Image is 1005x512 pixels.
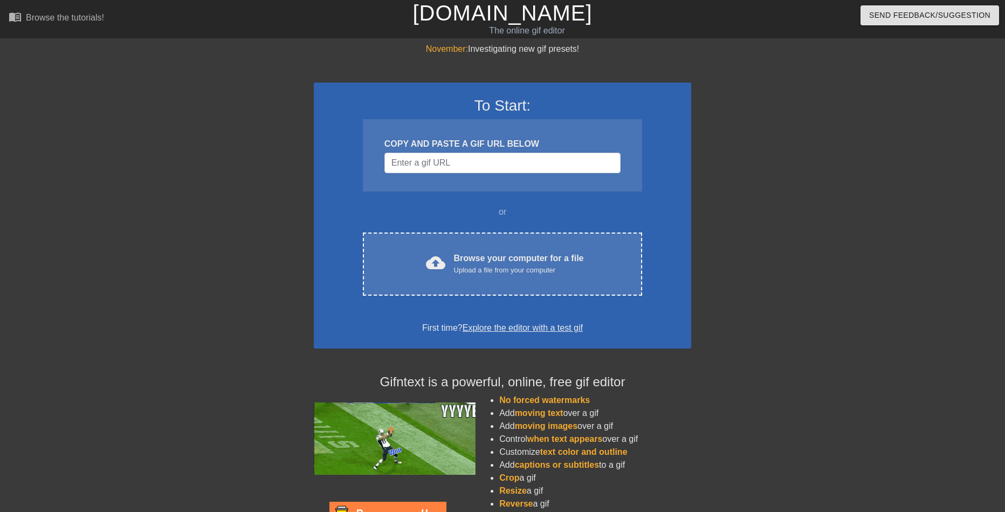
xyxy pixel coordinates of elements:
[499,499,533,508] span: Reverse
[314,374,691,390] h4: Gifntext is a powerful, online, free gif editor
[499,433,691,446] li: Control over a gif
[499,473,519,482] span: Crop
[328,322,677,334] div: First time?
[499,420,691,433] li: Add over a gif
[499,407,691,420] li: Add over a gif
[499,486,527,495] span: Resize
[499,446,691,459] li: Customize
[499,472,691,484] li: a gif
[540,447,628,456] span: text color and outline
[314,43,691,56] div: Investigating new gif presets!
[342,206,663,219] div: or
[9,10,104,27] a: Browse the tutorials!
[869,9,990,22] span: Send Feedback/Suggestion
[499,395,590,405] span: No forced watermarks
[384,153,621,173] input: Username
[527,434,603,443] span: when text appears
[426,253,445,272] span: cloud_upload
[499,497,691,510] li: a gif
[328,97,677,115] h3: To Start:
[515,408,563,418] span: moving text
[515,421,577,431] span: moving images
[426,44,468,53] span: November:
[499,459,691,472] li: Add to a gif
[515,460,599,469] span: captions or subtitles
[9,10,22,23] span: menu_book
[314,402,476,475] img: football_small.gif
[26,13,104,22] div: Browse the tutorials!
[499,484,691,497] li: a gif
[454,265,584,276] div: Upload a file from your computer
[454,252,584,276] div: Browse your computer for a file
[340,24,713,37] div: The online gif editor
[384,138,621,151] div: COPY AND PASTE A GIF URL BELOW
[463,323,583,332] a: Explore the editor with a test gif
[412,1,592,25] a: [DOMAIN_NAME]
[861,5,999,25] button: Send Feedback/Suggestion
